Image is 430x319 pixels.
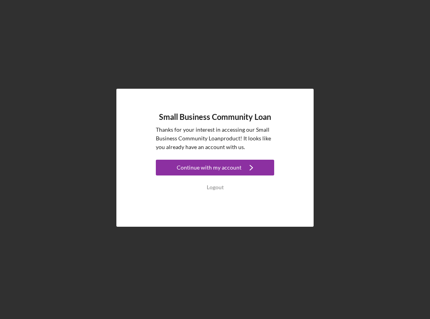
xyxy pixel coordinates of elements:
[207,179,224,195] div: Logout
[156,125,274,152] p: Thanks for your interest in accessing our Small Business Community Loan product! It looks like yo...
[156,160,274,175] button: Continue with my account
[177,160,241,175] div: Continue with my account
[159,112,271,121] h4: Small Business Community Loan
[156,179,274,195] button: Logout
[156,160,274,177] a: Continue with my account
